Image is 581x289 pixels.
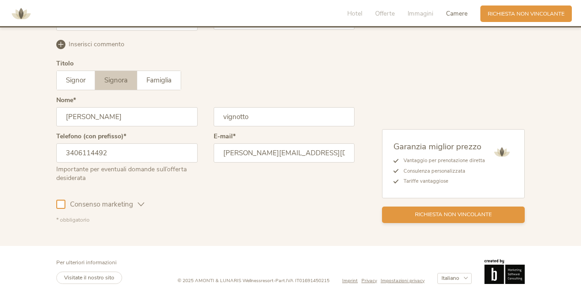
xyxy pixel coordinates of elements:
[56,97,76,104] label: Nome
[342,277,358,284] span: Imprint
[178,277,274,284] span: © 2025 AMONTI & LUNARIS Wellnessresort
[104,76,128,85] span: Signora
[7,11,35,16] a: AMONTI & LUNARIS Wellnessresort
[347,9,362,18] span: Hotel
[69,40,124,49] span: Inserisci commento
[274,277,275,284] span: -
[214,107,355,126] input: Cognome
[361,277,377,284] span: Privacy
[342,278,361,284] a: Imprint
[408,9,433,18] span: Immagini
[398,156,485,166] li: Vantaggio per prenotazione diretta
[415,211,492,218] span: Richiesta non vincolante
[484,259,525,284] img: Brandnamic GmbH | Leading Hospitality Solutions
[488,10,565,18] span: Richiesta non vincolante
[56,133,126,140] label: Telefono (con prefisso)
[361,278,381,284] a: Privacy
[56,143,198,163] input: Telefono (con prefisso)
[56,272,122,284] a: Visitate il nostro sito
[398,176,485,186] li: Tariffe vantaggiose
[56,163,198,183] div: Importante per eventuali domande sull’offerta desiderata
[64,274,114,281] span: Visitate il nostro sito
[381,278,425,284] a: Impostazioni privacy
[490,141,513,164] img: AMONTI & LUNARIS Wellnessresort
[275,277,329,284] span: Part.IVA IT01691450215
[56,259,117,266] span: Per ulteriori informazioni
[66,76,86,85] span: Signor
[398,166,485,176] li: Consulenza personalizzata
[65,200,138,209] span: Consenso marketing
[56,60,74,67] div: Titolo
[375,9,395,18] span: Offerte
[446,9,468,18] span: Camere
[214,143,355,163] input: E-mail
[214,133,236,140] label: E-mail
[56,107,198,126] input: Nome
[56,216,355,224] div: * obbligatorio
[146,76,172,85] span: Famiglia
[393,141,481,152] span: Garanzia miglior prezzo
